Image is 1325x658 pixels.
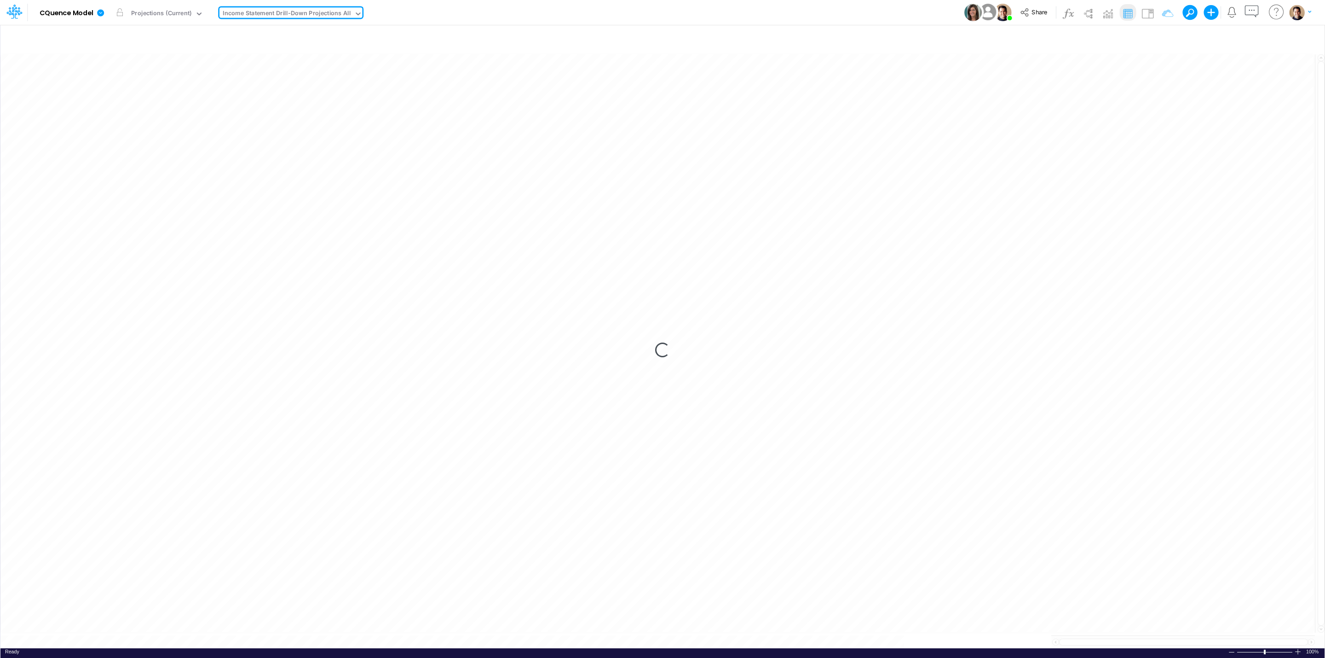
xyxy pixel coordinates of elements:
[1306,648,1320,655] span: 100%
[1306,648,1320,655] div: Zoom level
[5,648,19,655] div: In Ready mode
[1228,649,1235,656] div: Zoom Out
[223,9,351,19] div: Income Statement Drill-Down Projections All
[994,4,1012,21] img: User Image Icon
[1227,7,1237,17] a: Notifications
[1237,648,1294,655] div: Zoom
[5,649,19,654] span: Ready
[40,9,93,17] b: CQuence Model
[978,2,998,23] img: User Image Icon
[964,4,982,21] img: User Image Icon
[1031,8,1047,15] span: Share
[8,29,1124,48] input: Type a title here
[1294,648,1302,655] div: Zoom In
[1264,650,1266,654] div: Zoom
[131,9,191,19] div: Projections (Current)
[1015,6,1054,20] button: Share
